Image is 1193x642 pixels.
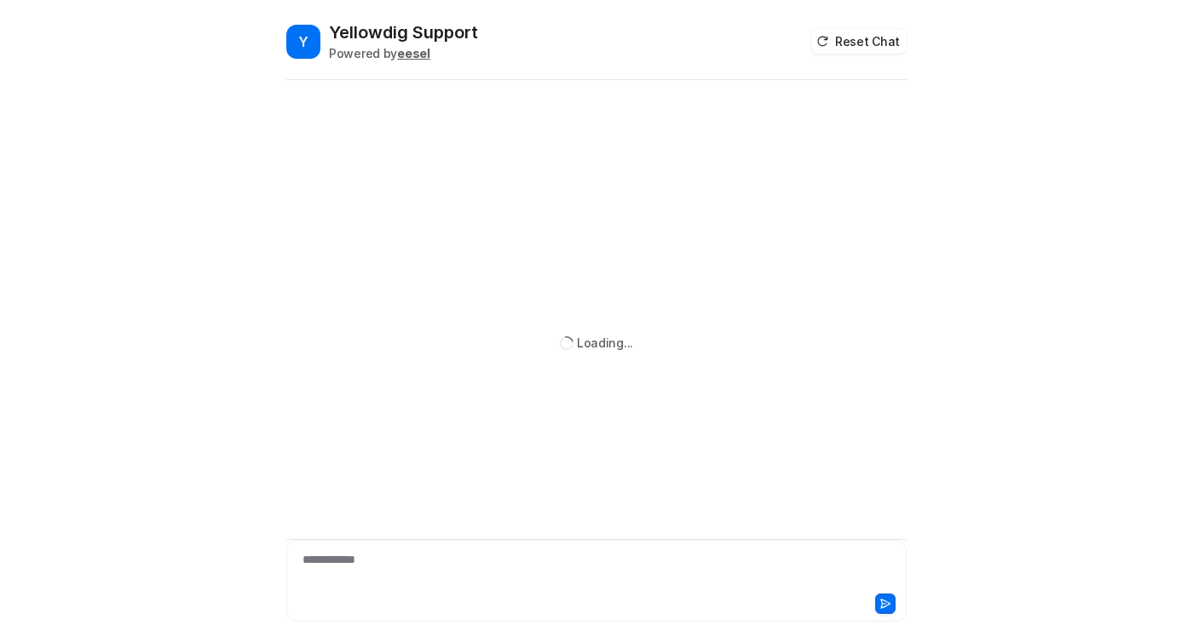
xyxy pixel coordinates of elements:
b: eesel [397,46,430,60]
button: Reset Chat [811,29,907,54]
div: Powered by [329,44,478,62]
span: Y [286,25,320,59]
div: Loading... [577,334,633,352]
h2: Yellowdig Support [329,20,478,44]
